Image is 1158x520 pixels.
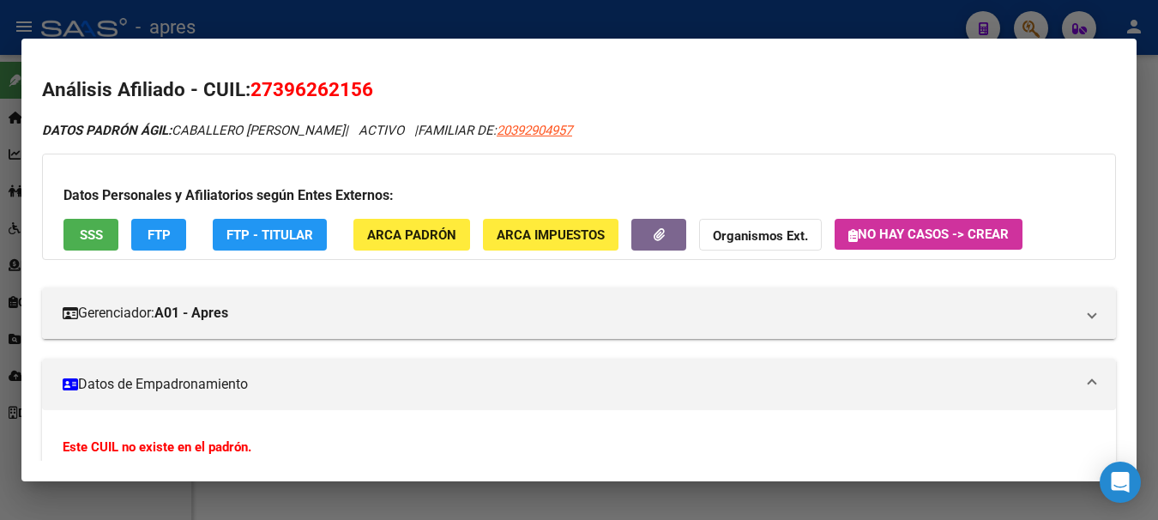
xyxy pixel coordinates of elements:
button: No hay casos -> Crear [835,219,1022,250]
mat-expansion-panel-header: Gerenciador:A01 - Apres [42,287,1116,339]
h3: Datos Personales y Afiliatorios según Entes Externos: [63,185,1095,206]
strong: Organismos Ext. [713,228,808,244]
span: 20392904957 [497,123,572,138]
span: ARCA Padrón [367,227,456,243]
span: SSS [80,227,103,243]
span: FTP - Titular [226,227,313,243]
strong: DATOS PADRÓN ÁGIL: [42,123,172,138]
mat-panel-title: Gerenciador: [63,303,1075,323]
span: ARCA Impuestos [497,227,605,243]
span: 27396262156 [250,78,373,100]
button: ARCA Impuestos [483,219,618,251]
strong: A01 - Apres [154,303,228,323]
mat-expansion-panel-header: Datos de Empadronamiento [42,359,1116,410]
button: SSS [63,219,118,251]
mat-panel-title: Datos de Empadronamiento [63,374,1075,395]
strong: Este CUIL no existe en el padrón. [63,439,251,455]
button: FTP - Titular [213,219,327,251]
h2: Análisis Afiliado - CUIL: [42,76,1116,105]
span: CABALLERO [PERSON_NAME] [42,123,345,138]
span: FTP [148,227,171,243]
button: Organismos Ext. [699,219,822,251]
button: FTP [131,219,186,251]
span: No hay casos -> Crear [848,227,1009,242]
span: FAMILIAR DE: [418,123,572,138]
div: Open Intercom Messenger [1100,462,1141,503]
button: ARCA Padrón [353,219,470,251]
i: | ACTIVO | [42,123,572,138]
